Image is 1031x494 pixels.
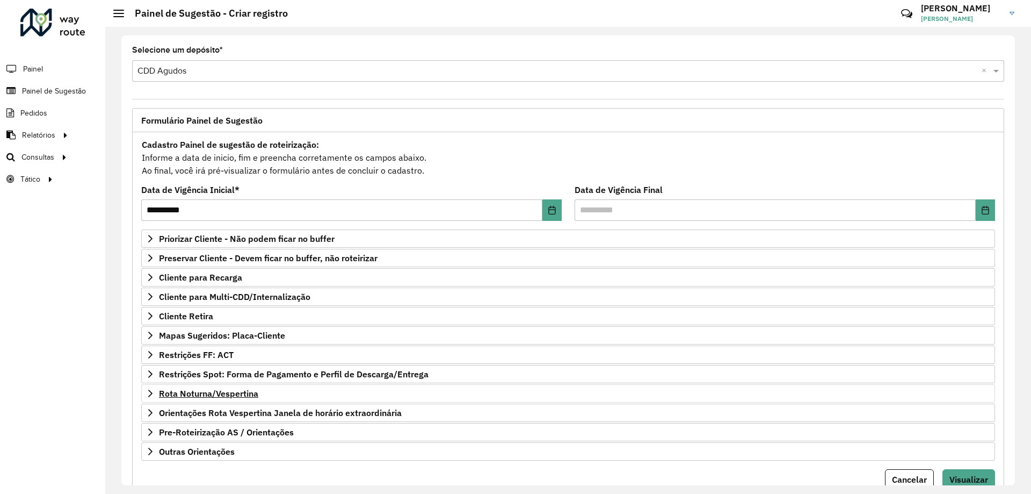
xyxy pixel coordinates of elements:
[976,199,995,221] button: Choose Date
[159,389,258,398] span: Rota Noturna/Vespertina
[141,183,239,196] label: Data de Vigência Inicial
[142,139,319,150] strong: Cadastro Painel de sugestão de roteirização:
[159,234,335,243] span: Priorizar Cliente - Não podem ficar no buffer
[949,474,988,485] span: Visualizar
[22,130,55,141] span: Relatórios
[159,428,294,436] span: Pre-Roteirização AS / Orientações
[159,370,429,378] span: Restrições Spot: Forma de Pagamento e Perfil de Descarga/Entrega
[921,14,1001,24] span: [PERSON_NAME]
[159,331,285,340] span: Mapas Sugeridos: Placa-Cliente
[141,442,995,461] a: Outras Orientações
[141,268,995,287] a: Cliente para Recarga
[141,423,995,441] a: Pre-Roteirização AS / Orientações
[159,409,402,417] span: Orientações Rota Vespertina Janela de horário extraordinária
[159,350,234,359] span: Restrições FF: ACT
[141,138,995,177] div: Informe a data de inicio, fim e preencha corretamente os campos abaixo. Ao final, você irá pré-vi...
[141,384,995,403] a: Rota Noturna/Vespertina
[159,292,310,301] span: Cliente para Multi-CDD/Internalização
[982,65,991,77] span: Clear all
[20,108,47,119] span: Pedidos
[885,469,934,490] button: Cancelar
[22,85,86,97] span: Painel de Sugestão
[23,63,43,75] span: Painel
[141,307,995,325] a: Cliente Retira
[921,3,1001,13] h3: [PERSON_NAME]
[942,469,995,490] button: Visualizar
[141,249,995,267] a: Preservar Cliente - Devem ficar no buffer, não roteirizar
[141,346,995,364] a: Restrições FF: ACT
[20,174,40,185] span: Tático
[159,254,377,262] span: Preservar Cliente - Devem ficar no buffer, não roteirizar
[159,273,242,282] span: Cliente para Recarga
[21,152,54,163] span: Consultas
[141,288,995,306] a: Cliente para Multi-CDD/Internalização
[542,199,562,221] button: Choose Date
[141,230,995,248] a: Priorizar Cliente - Não podem ficar no buffer
[159,447,235,456] span: Outras Orientações
[124,8,288,19] h2: Painel de Sugestão - Criar registro
[141,326,995,345] a: Mapas Sugeridos: Placa-Cliente
[132,44,223,56] label: Selecione um depósito
[895,2,918,25] a: Contato Rápido
[141,116,263,125] span: Formulário Painel de Sugestão
[575,183,663,196] label: Data de Vigência Final
[141,365,995,383] a: Restrições Spot: Forma de Pagamento e Perfil de Descarga/Entrega
[892,474,927,485] span: Cancelar
[159,312,213,320] span: Cliente Retira
[141,404,995,422] a: Orientações Rota Vespertina Janela de horário extraordinária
